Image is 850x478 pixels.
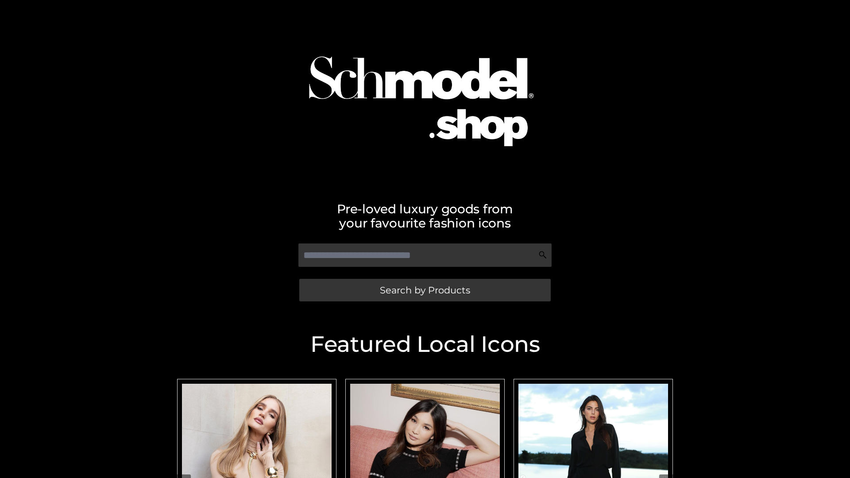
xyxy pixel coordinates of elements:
h2: Featured Local Icons​ [173,333,677,355]
a: Search by Products [299,279,551,301]
h2: Pre-loved luxury goods from your favourite fashion icons [173,202,677,230]
span: Search by Products [380,285,470,295]
img: Search Icon [538,251,547,259]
